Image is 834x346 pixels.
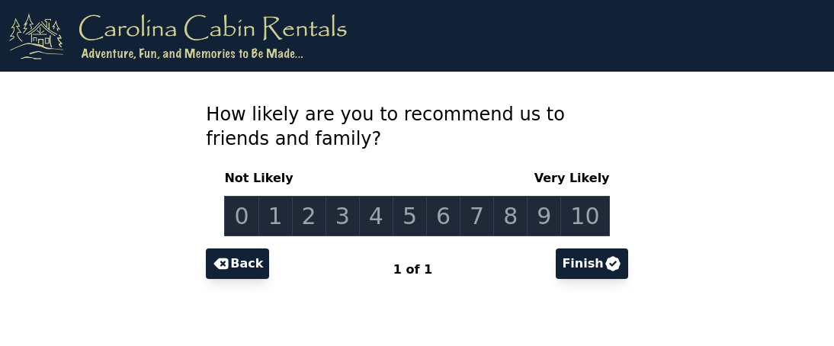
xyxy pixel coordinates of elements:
[493,196,528,236] a: 8
[206,104,565,149] span: How likely are you to recommend us to friends and family?
[426,196,460,236] a: 6
[460,196,494,236] a: 7
[393,262,432,277] span: 1 of 1
[527,196,561,236] a: 9
[359,196,393,236] a: 4
[528,169,610,187] span: Very Likely
[224,196,258,236] a: 0
[206,248,269,279] button: Back
[258,196,293,236] a: 1
[560,196,609,236] a: 10
[292,196,326,236] a: 2
[556,248,627,279] button: Finish
[9,12,347,59] img: logo.png
[326,196,360,236] a: 3
[224,169,299,187] span: Not Likely
[393,196,427,236] a: 5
